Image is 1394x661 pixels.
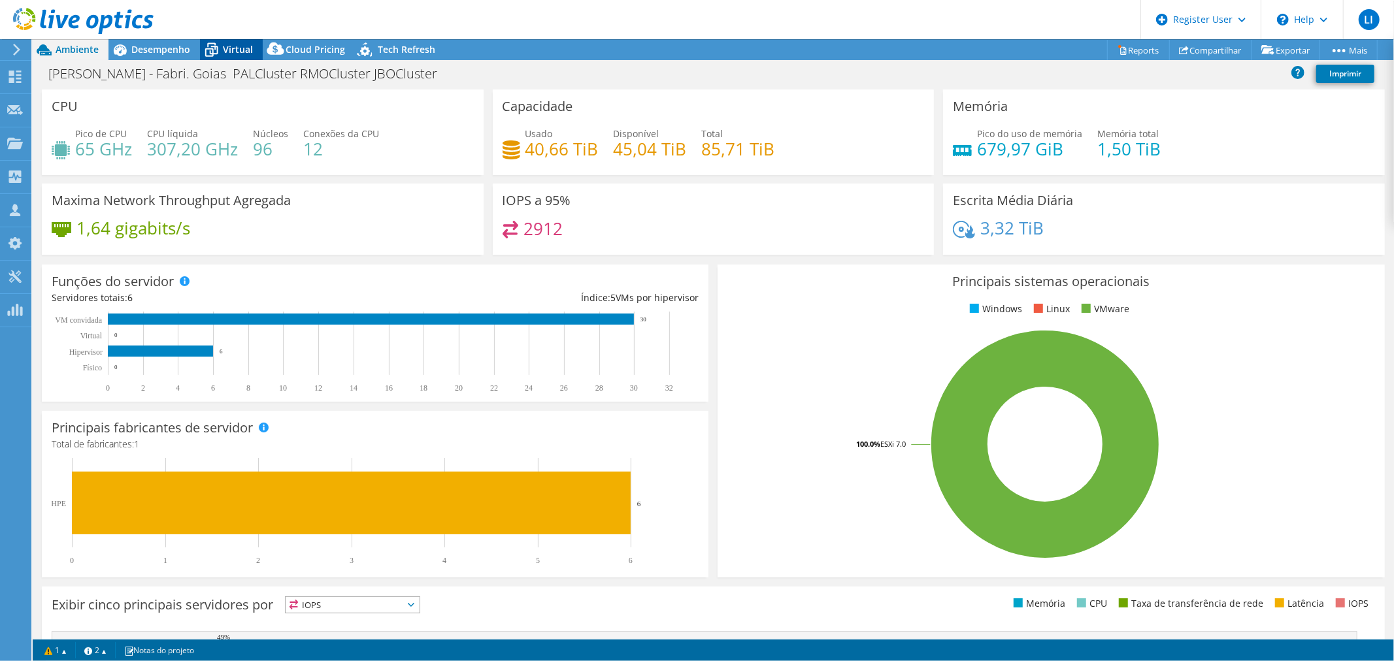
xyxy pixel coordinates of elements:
span: Ambiente [56,43,99,56]
span: LI [1359,9,1380,30]
h4: 1,50 TiB [1097,142,1161,156]
span: Total [702,127,723,140]
span: Disponível [614,127,659,140]
h4: 40,66 TiB [525,142,599,156]
text: 6 [211,383,215,393]
text: 30 [640,316,647,323]
h4: 96 [253,142,288,156]
h3: Memória [953,99,1008,114]
tspan: Físico [83,363,102,372]
text: 6 [220,348,223,355]
a: 2 [75,642,116,658]
li: Linux [1031,302,1070,316]
a: 1 [35,642,76,658]
text: 0 [106,383,110,393]
li: IOPS [1333,596,1369,611]
h4: 307,20 GHz [147,142,238,156]
tspan: 100.0% [856,439,880,449]
h4: 2912 [523,221,563,236]
text: 3 [350,556,354,565]
li: CPU [1074,596,1107,611]
text: 2 [141,383,145,393]
text: 0 [114,332,118,338]
h4: 85,71 TiB [702,142,775,156]
text: VM convidada [55,315,102,325]
text: 24 [525,383,533,393]
span: Virtual [223,43,253,56]
span: Cloud Pricing [286,43,345,56]
text: 10 [279,383,287,393]
h3: Funções do servidor [52,274,174,289]
h3: Escrita Média Diária [953,193,1073,208]
a: Notas do projeto [115,642,203,658]
span: Memória total [1097,127,1159,140]
h3: Principais sistemas operacionais [727,274,1374,289]
span: 1 [134,438,139,450]
span: Tech Refresh [378,43,435,56]
text: 0 [114,364,118,370]
h4: 679,97 GiB [977,142,1082,156]
text: 2 [256,556,260,565]
text: 8 [246,383,250,393]
li: VMware [1078,302,1129,316]
text: HPE [51,499,66,508]
h3: IOPS a 95% [503,193,571,208]
li: Windows [967,302,1022,316]
text: 28 [595,383,603,393]
h4: 1,64 gigabits/s [76,221,190,235]
text: 4 [176,383,180,393]
span: Pico de CPU [75,127,127,140]
span: CPU líquida [147,127,198,140]
svg: \n [1277,14,1289,25]
text: 16 [385,383,393,393]
li: Taxa de transferência de rede [1116,596,1263,611]
a: Reports [1107,40,1170,60]
text: 49% [217,633,230,641]
text: 6 [629,556,633,565]
span: 5 [610,291,616,304]
h3: Capacidade [503,99,573,114]
li: Memória [1010,596,1065,611]
span: Núcleos [253,127,288,140]
text: 30 [630,383,638,393]
text: 12 [314,383,322,393]
a: Compartilhar [1169,40,1252,60]
div: Servidores totais: [52,291,375,305]
tspan: ESXi 7.0 [880,439,906,449]
text: 20 [455,383,463,393]
text: 22 [490,383,498,393]
h1: [PERSON_NAME] - Fabri. Goias PALCluster RMOCluster JBOCluster [42,67,457,81]
text: 6 [637,500,641,508]
li: Latência [1272,596,1324,611]
a: Mais [1319,40,1378,60]
span: IOPS [286,597,420,613]
div: Índice: VMs por hipervisor [375,291,699,305]
text: 14 [350,383,357,393]
text: 4 [442,556,446,565]
h4: 3,32 TiB [980,221,1044,235]
h4: 65 GHz [75,142,132,156]
h4: 12 [303,142,379,156]
span: Conexões da CPU [303,127,379,140]
text: Virtual [80,331,103,340]
span: Pico do uso de memória [977,127,1082,140]
h3: Maxima Network Throughput Agregada [52,193,291,208]
a: Exportar [1252,40,1320,60]
text: 32 [665,383,673,393]
text: 1 [163,556,167,565]
a: Imprimir [1316,65,1374,83]
span: Usado [525,127,553,140]
text: 18 [420,383,427,393]
h3: Principais fabricantes de servidor [52,421,253,435]
text: 26 [560,383,568,393]
span: Desempenho [131,43,190,56]
h3: CPU [52,99,78,114]
span: 6 [127,291,133,304]
text: Hipervisor [69,347,103,357]
h4: 45,04 TiB [614,142,687,156]
text: 5 [536,556,540,565]
h4: Total de fabricantes: [52,437,699,451]
text: 0 [70,556,74,565]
